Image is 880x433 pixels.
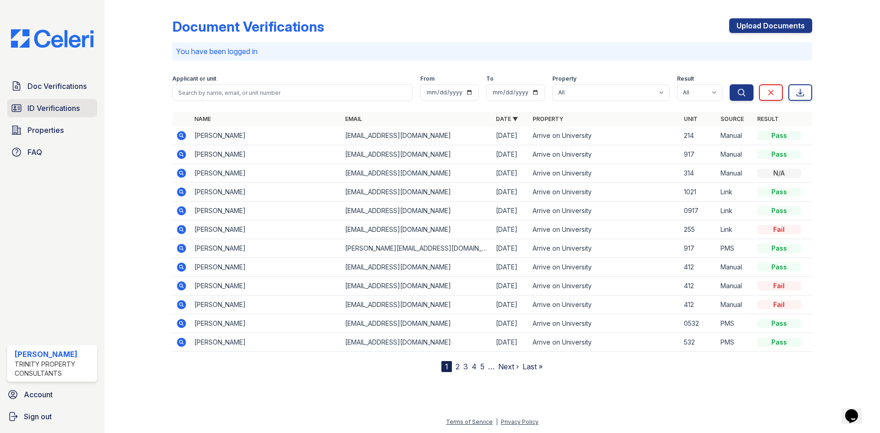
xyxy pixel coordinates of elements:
td: Manual [717,277,753,296]
a: Property [533,115,563,122]
td: 412 [680,258,717,277]
td: [DATE] [492,202,529,220]
span: Doc Verifications [27,81,87,92]
td: [PERSON_NAME] [191,258,341,277]
a: Last » [522,362,543,371]
a: Next › [498,362,519,371]
a: Unit [684,115,698,122]
iframe: chat widget [841,396,871,424]
a: 5 [480,362,484,371]
td: [EMAIL_ADDRESS][DOMAIN_NAME] [341,164,492,183]
td: Arrive on University [529,296,680,314]
div: Pass [757,319,801,328]
td: Link [717,220,753,239]
td: [EMAIL_ADDRESS][DOMAIN_NAME] [341,145,492,164]
div: Fail [757,225,801,234]
a: Source [720,115,744,122]
td: PMS [717,314,753,333]
td: [PERSON_NAME] [191,333,341,352]
td: Manual [717,145,753,164]
td: [EMAIL_ADDRESS][DOMAIN_NAME] [341,220,492,239]
td: [PERSON_NAME] [191,126,341,145]
td: [EMAIL_ADDRESS][DOMAIN_NAME] [341,333,492,352]
td: [EMAIL_ADDRESS][DOMAIN_NAME] [341,183,492,202]
div: Pass [757,131,801,140]
td: [DATE] [492,183,529,202]
td: [PERSON_NAME] [191,183,341,202]
a: Result [757,115,779,122]
td: [EMAIL_ADDRESS][DOMAIN_NAME] [341,202,492,220]
td: [DATE] [492,145,529,164]
td: 917 [680,239,717,258]
input: Search by name, email, or unit number [172,84,413,101]
td: Arrive on University [529,126,680,145]
td: [EMAIL_ADDRESS][DOMAIN_NAME] [341,258,492,277]
td: [DATE] [492,296,529,314]
td: 532 [680,333,717,352]
a: 3 [463,362,468,371]
td: Manual [717,296,753,314]
td: Manual [717,126,753,145]
span: FAQ [27,147,42,158]
td: PMS [717,333,753,352]
div: Fail [757,281,801,290]
a: Sign out [4,407,101,426]
td: Arrive on University [529,277,680,296]
td: Arrive on University [529,220,680,239]
td: Arrive on University [529,145,680,164]
td: 255 [680,220,717,239]
label: To [486,75,494,82]
label: Property [552,75,577,82]
td: [PERSON_NAME] [191,220,341,239]
td: [PERSON_NAME] [191,202,341,220]
td: 1021 [680,183,717,202]
div: Pass [757,263,801,272]
a: Name [194,115,211,122]
a: Account [4,385,101,404]
span: ID Verifications [27,103,80,114]
td: Arrive on University [529,333,680,352]
td: 412 [680,277,717,296]
div: Trinity Property Consultants [15,360,93,378]
td: 0532 [680,314,717,333]
td: Manual [717,258,753,277]
span: Account [24,389,53,400]
td: [PERSON_NAME] [191,296,341,314]
a: 4 [472,362,477,371]
td: [DATE] [492,239,529,258]
div: 1 [441,361,452,372]
p: You have been logged in [176,46,808,57]
td: [DATE] [492,333,529,352]
div: N/A [757,169,801,178]
td: Arrive on University [529,164,680,183]
div: Pass [757,244,801,253]
td: [PERSON_NAME] [191,145,341,164]
a: ID Verifications [7,99,97,117]
td: Arrive on University [529,239,680,258]
a: 2 [456,362,460,371]
td: PMS [717,239,753,258]
td: [PERSON_NAME] [191,164,341,183]
label: From [420,75,434,82]
div: Pass [757,187,801,197]
a: Terms of Service [446,418,493,425]
td: Arrive on University [529,258,680,277]
td: [DATE] [492,126,529,145]
a: Date ▼ [496,115,518,122]
td: Manual [717,164,753,183]
td: Link [717,183,753,202]
a: FAQ [7,143,97,161]
td: [DATE] [492,220,529,239]
td: Arrive on University [529,314,680,333]
td: 917 [680,145,717,164]
td: 314 [680,164,717,183]
div: | [496,418,498,425]
td: Link [717,202,753,220]
a: Upload Documents [729,18,812,33]
div: Pass [757,206,801,215]
span: … [488,361,495,372]
td: [DATE] [492,164,529,183]
a: Doc Verifications [7,77,97,95]
img: CE_Logo_Blue-a8612792a0a2168367f1c8372b55b34899dd931a85d93a1a3d3e32e68fde9ad4.png [4,29,101,48]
